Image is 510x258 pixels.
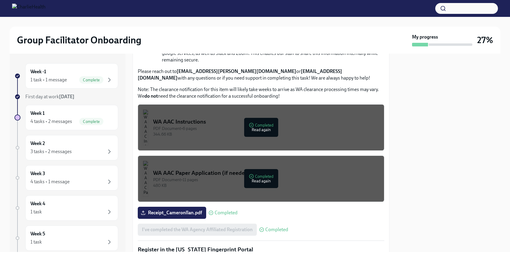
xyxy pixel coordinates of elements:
h6: Week 1 [30,110,45,117]
span: Complete [79,78,103,82]
strong: [EMAIL_ADDRESS][PERSON_NAME][DOMAIN_NAME] [177,68,296,74]
div: 4 tasks • 2 messages [30,118,72,125]
div: 3 tasks • 2 messages [30,148,72,155]
a: Week -11 task • 1 messageComplete [14,63,118,89]
h6: Week 2 [30,140,45,147]
img: CharlieHealth [12,4,46,13]
img: WA AAC Paper Application (if needed) [143,161,148,197]
a: Week 23 tasks • 2 messages [14,135,118,160]
div: WA AAC Instructions [153,118,379,126]
a: Week 51 task [14,225,118,251]
h6: Week 3 [30,170,45,177]
div: 4 tasks • 1 message [30,178,70,185]
strong: My progress [412,34,438,40]
span: First day at work [25,94,74,99]
span: Completed [265,227,288,232]
p: Register in the [US_STATE] Fingerprint Portal [138,246,384,253]
span: Completed [215,210,238,215]
p: Note: The clearance notification for this item will likely take weeks to arrive as WA clearance p... [138,86,384,99]
p: Please reach out to or with any questions or if you need support in completing this task! We are ... [138,68,384,81]
a: Week 14 tasks • 2 messagesComplete [14,105,118,130]
div: 344.66 KB [153,131,379,137]
img: WA AAC Instructions [143,109,148,146]
span: Receipt_CameronIlan.pdf [142,210,202,216]
strong: [EMAIL_ADDRESS][DOMAIN_NAME] [138,68,342,81]
div: 1 task • 1 message [30,77,67,83]
div: 1 task [30,209,42,215]
h6: Week 4 [30,200,45,207]
a: Week 34 tasks • 1 message [14,165,118,190]
button: WA AAC InstructionsPDF Document•6 pages344.66 KBCompletedRead again [138,104,384,151]
strong: [DATE] [59,94,74,99]
h2: Group Facilitator Onboarding [17,34,141,46]
div: PDF Document • 11 pages [153,177,379,183]
a: Week 41 task [14,195,118,221]
div: 480 KB [153,183,379,188]
div: PDF Document • 6 pages [153,126,379,131]
div: 1 task [30,239,42,245]
div: WA AAC Paper Application (if needed) [153,169,379,177]
strong: do not [144,93,158,99]
h6: Week -1 [30,68,46,75]
h3: 27% [477,35,493,46]
span: Complete [79,119,103,124]
h6: Week 5 [30,231,45,237]
label: Receipt_CameronIlan.pdf [138,207,206,219]
button: WA AAC Paper Application (if needed)PDF Document•11 pages480 KBCompletedRead again [138,156,384,202]
a: First day at work[DATE] [14,93,118,100]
